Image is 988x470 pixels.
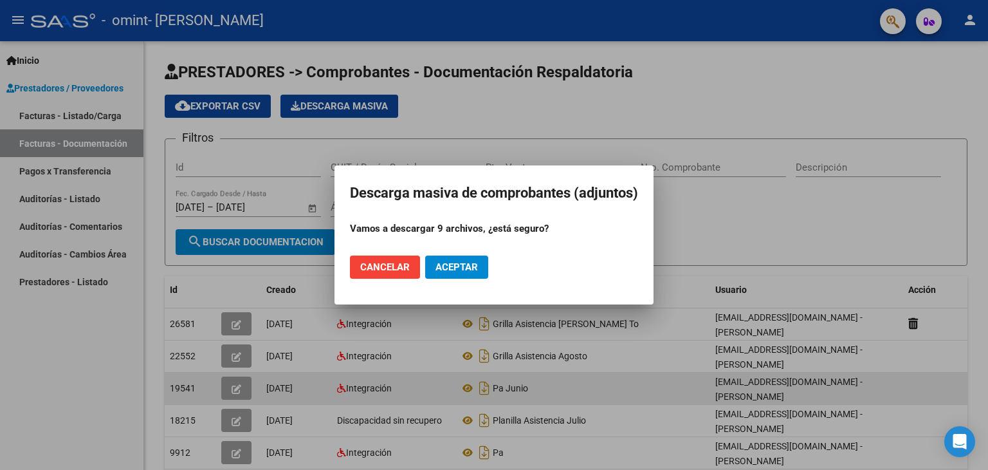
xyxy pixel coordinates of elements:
span: Aceptar [435,261,478,273]
span: Cancelar [360,261,410,273]
button: Aceptar [425,256,488,279]
p: Vamos a descargar 9 archivos, ¿está seguro? [350,221,638,236]
button: Cancelar [350,256,420,279]
div: Open Intercom Messenger [944,426,975,457]
h2: Descarga masiva de comprobantes (adjuntos) [350,181,638,205]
